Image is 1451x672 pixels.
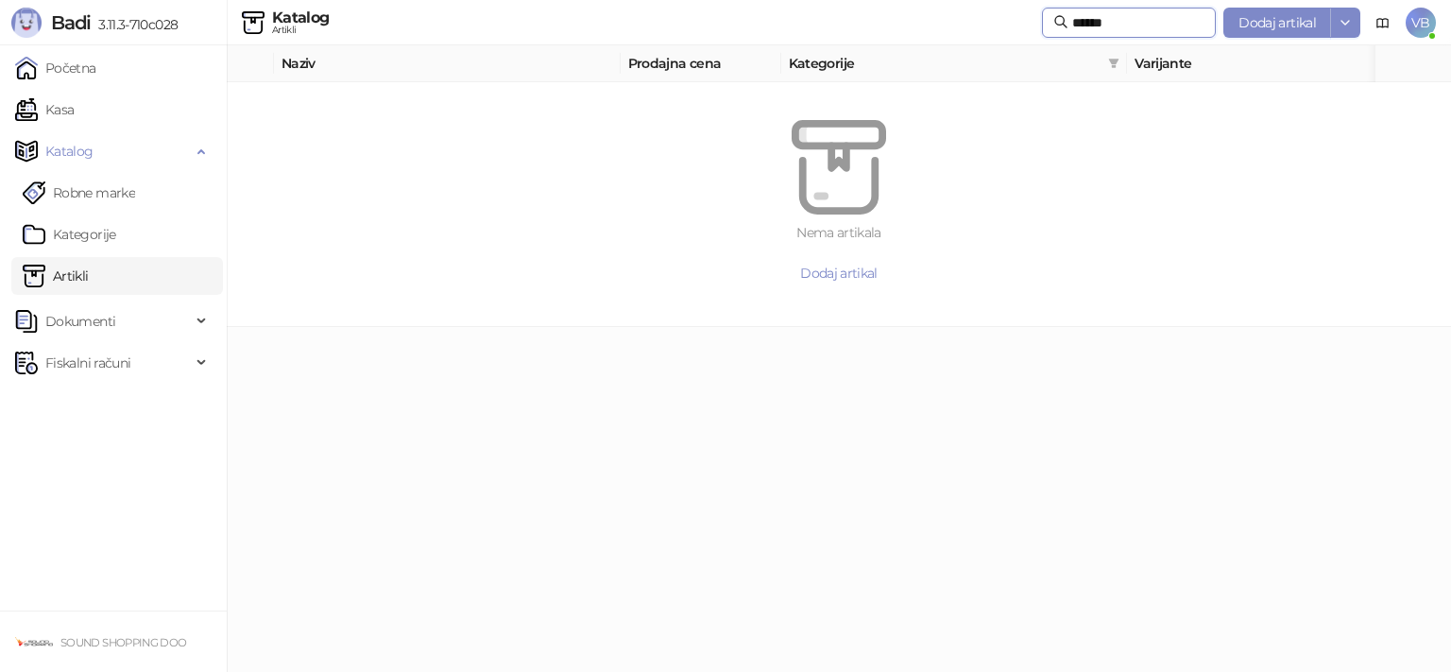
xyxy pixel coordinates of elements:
[1368,8,1398,38] a: Dokumentacija
[15,91,74,129] a: Kasa
[1104,49,1123,78] span: filter
[1108,58,1119,69] span: filter
[789,53,1101,74] span: Kategorije
[23,174,135,212] a: Robne marke
[91,16,178,33] span: 3.11.3-710c028
[45,132,94,170] span: Katalog
[274,45,621,82] th: Naziv
[1238,14,1316,31] span: Dodaj artikal
[45,302,115,340] span: Dokumenti
[272,258,1406,288] button: Dodaj artikal
[45,344,130,382] span: Fiskalni računi
[272,10,330,26] div: Katalog
[272,26,330,35] div: Artikli
[15,49,96,87] a: Početna
[621,45,781,82] th: Prodajna cena
[1406,8,1436,38] span: VB
[1223,8,1331,38] button: Dodaj artikal
[272,222,1406,243] div: Nema artikala
[23,257,89,295] a: ArtikliArtikli
[15,623,53,661] img: 64x64-companyLogo-e7a8445e-e0d6-44f4-afaa-b464db374048.png
[23,215,116,253] a: Kategorije
[60,636,186,649] small: SOUND SHOPPING DOO
[51,11,91,34] span: Badi
[242,11,265,34] img: Artikli
[800,265,878,282] span: Dodaj artikal
[11,8,42,38] img: Logo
